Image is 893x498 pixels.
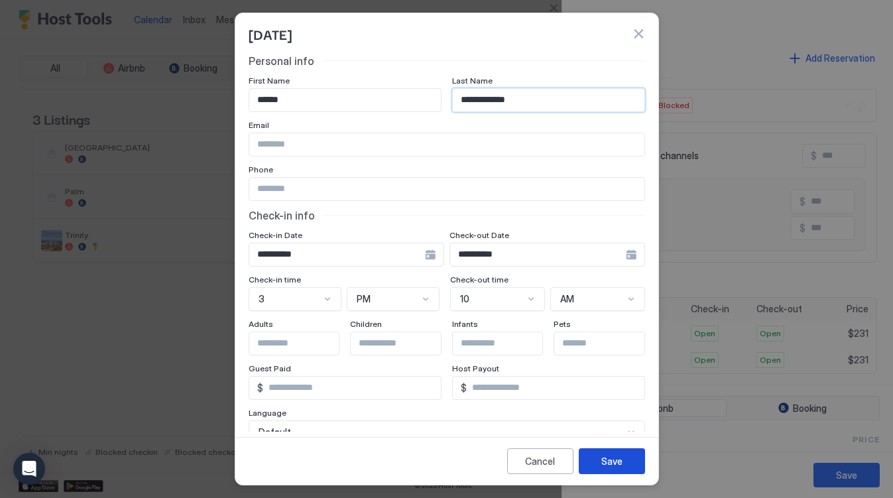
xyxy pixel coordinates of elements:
span: 10 [460,293,469,305]
span: PM [357,293,371,305]
div: Save [601,454,623,468]
span: Check-in time [249,275,301,284]
span: $ [461,382,467,394]
span: 3 [259,293,265,305]
span: Check-in info [249,209,315,222]
div: Cancel [525,454,555,468]
input: Input Field [554,332,663,355]
span: Guest Paid [249,363,291,373]
input: Input Field [249,89,441,111]
span: Phone [249,164,273,174]
span: Check-out Date [449,230,509,240]
span: Check-out time [450,275,508,284]
input: Input Field [249,178,644,200]
input: Input Field [453,332,562,355]
input: Input Field [453,89,644,111]
span: Infants [452,319,478,329]
div: Open Intercom Messenger [13,453,45,485]
span: Pets [554,319,571,329]
span: Email [249,120,269,130]
span: $ [257,382,263,394]
span: Adults [249,319,273,329]
input: Input Field [263,377,441,399]
span: Default [259,426,291,438]
span: AM [560,293,574,305]
input: Input Field [450,243,626,266]
button: Cancel [507,448,573,474]
input: Input Field [351,332,459,355]
input: Input Field [249,332,358,355]
span: Children [350,319,382,329]
span: Check-in Date [249,230,302,240]
button: Save [579,448,645,474]
span: First Name [249,76,290,86]
input: Input Field [249,243,425,266]
span: Personal info [249,54,314,68]
input: Input Field [467,377,644,399]
input: Input Field [249,133,644,156]
span: Last Name [452,76,493,86]
span: [DATE] [249,24,292,44]
span: Host Payout [452,363,499,373]
span: Language [249,408,286,418]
